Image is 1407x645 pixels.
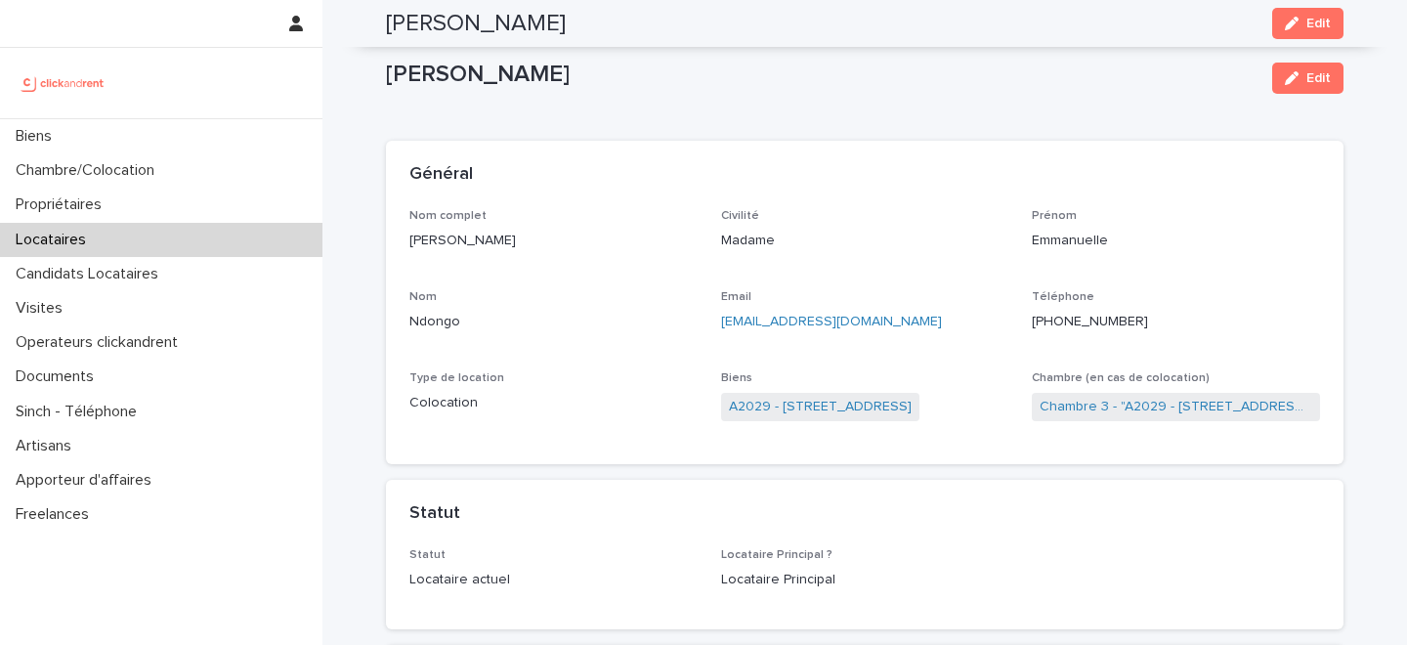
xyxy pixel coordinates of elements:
a: [EMAIL_ADDRESS][DOMAIN_NAME] [721,315,942,328]
p: Locataire Principal [721,570,1009,590]
p: Colocation [409,393,698,413]
span: Email [721,291,751,303]
p: [PERSON_NAME] [409,231,698,251]
h2: Général [409,164,473,186]
p: Chambre/Colocation [8,161,170,180]
a: Chambre 3 - "A2029 - [STREET_ADDRESS]" [1040,397,1312,417]
h2: [PERSON_NAME] [386,10,566,38]
p: Freelances [8,505,105,524]
p: Apporteur d'affaires [8,471,167,490]
p: Locataire actuel [409,570,698,590]
span: Nom complet [409,210,487,222]
p: Candidats Locataires [8,265,174,283]
p: Ndongo [409,312,698,332]
span: Civilité [721,210,759,222]
img: UCB0brd3T0yccxBKYDjQ [16,64,110,103]
p: Sinch - Téléphone [8,403,152,421]
span: Edit [1306,17,1331,30]
span: Type de location [409,372,504,384]
p: [PERSON_NAME] [386,61,1257,89]
p: Visites [8,299,78,318]
span: Téléphone [1032,291,1094,303]
p: Madame [721,231,1009,251]
p: Emmanuelle [1032,231,1320,251]
button: Edit [1272,63,1343,94]
p: Artisans [8,437,87,455]
span: Statut [409,549,446,561]
span: Chambre (en cas de colocation) [1032,372,1210,384]
span: Biens [721,372,752,384]
p: Biens [8,127,67,146]
a: A2029 - [STREET_ADDRESS] [729,397,912,417]
span: Nom [409,291,437,303]
p: [PHONE_NUMBER] [1032,312,1320,332]
span: Edit [1306,71,1331,85]
button: Edit [1272,8,1343,39]
p: Documents [8,367,109,386]
span: Prénom [1032,210,1077,222]
h2: Statut [409,503,460,525]
span: Locataire Principal ? [721,549,832,561]
p: Operateurs clickandrent [8,333,193,352]
p: Propriétaires [8,195,117,214]
p: Locataires [8,231,102,249]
